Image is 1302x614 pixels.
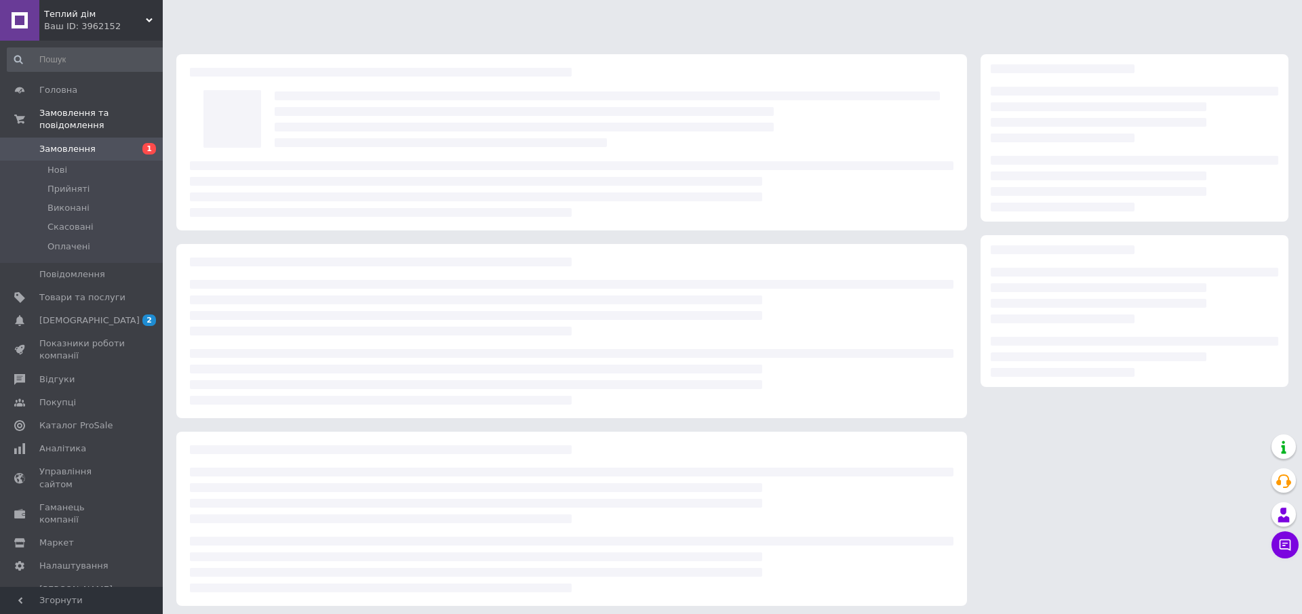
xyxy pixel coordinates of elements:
span: Скасовані [47,221,94,233]
span: Аналітика [39,443,86,455]
span: Повідомлення [39,268,105,281]
span: 1 [142,143,156,155]
span: Товари та послуги [39,291,125,304]
div: Ваш ID: 3962152 [44,20,163,33]
span: [DEMOGRAPHIC_DATA] [39,314,140,327]
span: Гаманець компанії [39,502,125,526]
span: Налаштування [39,560,108,572]
button: Чат з покупцем [1271,531,1299,558]
span: Головна [39,84,77,96]
span: Управління сайтом [39,466,125,490]
span: 2 [142,314,156,326]
span: Каталог ProSale [39,419,113,432]
span: Нові [47,164,67,176]
span: Оплачені [47,241,90,253]
span: Виконані [47,202,90,214]
span: Маркет [39,537,74,549]
span: Прийняті [47,183,90,195]
span: Замовлення та повідомлення [39,107,163,131]
input: Пошук [7,47,167,72]
span: Покупці [39,396,76,409]
span: Теплий дім [44,8,146,20]
span: Замовлення [39,143,96,155]
span: Показники роботи компанії [39,337,125,362]
span: Відгуки [39,373,75,386]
